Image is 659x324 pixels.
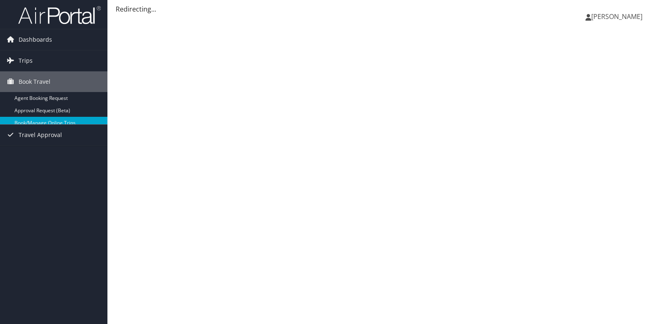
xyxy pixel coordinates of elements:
[591,12,642,21] span: [PERSON_NAME]
[19,50,33,71] span: Trips
[19,71,50,92] span: Book Travel
[116,4,651,14] div: Redirecting...
[585,4,651,29] a: [PERSON_NAME]
[19,125,62,145] span: Travel Approval
[19,29,52,50] span: Dashboards
[18,5,101,25] img: airportal-logo.png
